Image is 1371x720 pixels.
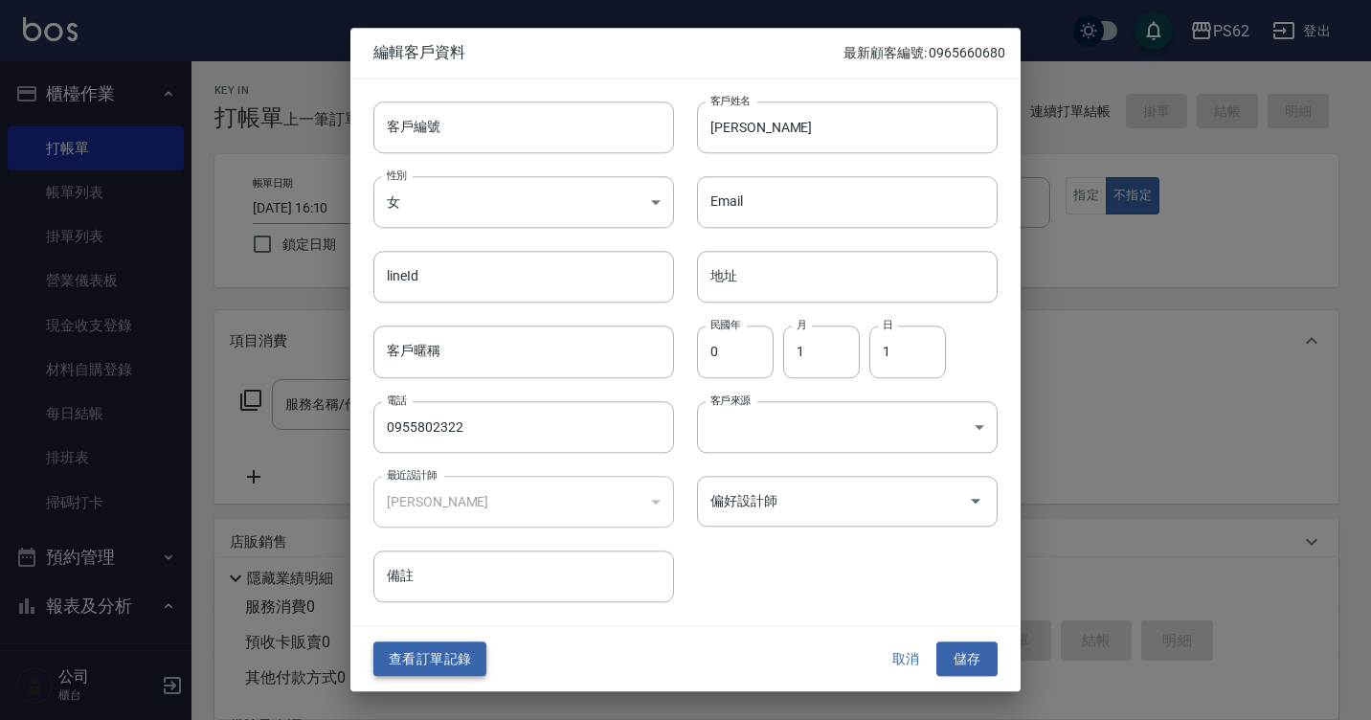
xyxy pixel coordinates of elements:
button: Open [960,486,991,517]
label: 性別 [387,168,407,182]
label: 日 [883,318,892,332]
label: 月 [797,318,806,332]
button: 取消 [875,641,936,677]
div: 女 [373,176,674,228]
label: 最近設計師 [387,467,437,482]
label: 客戶來源 [710,393,751,407]
p: 最新顧客編號: 0965660680 [843,43,1005,63]
div: [PERSON_NAME] [373,476,674,528]
button: 查看訂單記錄 [373,641,486,677]
label: 電話 [387,393,407,407]
button: 儲存 [936,641,998,677]
span: 編輯客戶資料 [373,43,843,62]
label: 民國年 [710,318,740,332]
label: 客戶姓名 [710,93,751,107]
